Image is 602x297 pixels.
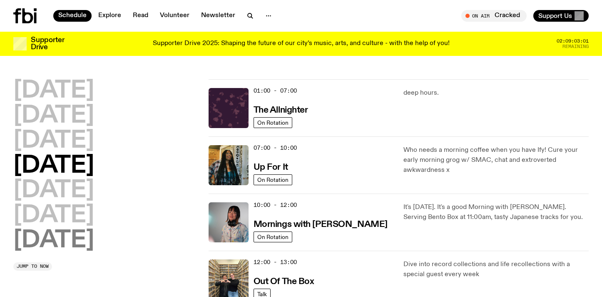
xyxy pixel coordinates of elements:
span: On Rotation [257,176,289,183]
span: 12:00 - 13:00 [254,258,297,266]
h3: The Allnighter [254,106,308,115]
h3: Up For It [254,163,288,172]
span: Support Us [538,12,572,20]
p: It's [DATE]. It's a good Morning with [PERSON_NAME]. Serving Bento Box at 11:00am, tasty Japanese... [403,202,589,222]
p: Dive into record collections and life recollections with a special guest every week [403,259,589,279]
a: Explore [93,10,126,22]
span: Talk [257,291,267,297]
button: Jump to now [13,262,52,271]
button: [DATE] [13,104,94,128]
a: The Allnighter [254,104,308,115]
a: Newsletter [196,10,240,22]
span: Jump to now [17,264,49,269]
h3: Mornings with [PERSON_NAME] [254,220,388,229]
button: [DATE] [13,229,94,252]
a: Volunteer [155,10,194,22]
span: On Rotation [257,119,289,126]
h3: Supporter Drive [31,37,64,51]
span: 02:09:03:01 [557,39,589,43]
a: Out Of The Box [254,276,314,286]
a: On Rotation [254,174,292,185]
button: [DATE] [13,204,94,227]
button: [DATE] [13,79,94,103]
p: deep hours. [403,88,589,98]
a: Read [128,10,153,22]
button: [DATE] [13,179,94,202]
a: On Rotation [254,117,292,128]
a: Schedule [53,10,92,22]
h3: Out Of The Box [254,277,314,286]
button: [DATE] [13,129,94,153]
img: Ify - a Brown Skin girl with black braided twists, looking up to the side with her tongue stickin... [209,145,249,185]
span: On Rotation [257,234,289,240]
p: Supporter Drive 2025: Shaping the future of our city’s music, arts, and culture - with the help o... [153,40,450,48]
span: Remaining [562,44,589,49]
span: 10:00 - 12:00 [254,201,297,209]
span: 01:00 - 07:00 [254,87,297,95]
button: On AirCracked [461,10,527,22]
img: Kana Frazer is smiling at the camera with her head tilted slightly to her left. She wears big bla... [209,202,249,242]
a: On Rotation [254,232,292,242]
button: [DATE] [13,154,94,178]
a: Mornings with [PERSON_NAME] [254,219,388,229]
span: 07:00 - 10:00 [254,144,297,152]
p: Who needs a morning coffee when you have Ify! Cure your early morning grog w/ SMAC, chat and extr... [403,145,589,175]
button: Support Us [533,10,589,22]
a: Up For It [254,161,288,172]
